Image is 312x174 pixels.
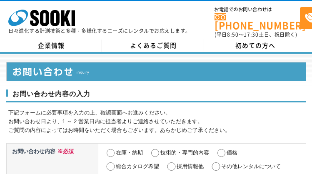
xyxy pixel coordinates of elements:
[215,13,300,30] a: [PHONE_NUMBER]
[6,62,306,81] img: お問い合わせ
[55,148,74,154] span: ※必須
[227,149,237,156] label: 価格
[116,163,159,169] label: 総合カタログ希望
[102,40,204,52] a: よくあるご質問
[6,89,306,103] h3: お問い合わせ内容の入力
[235,41,275,50] span: 初めての方へ
[215,7,300,12] span: お電話でのお問い合わせは
[244,31,259,38] span: 17:30
[215,31,297,38] span: (平日 ～ 土日、祝日除く)
[8,109,306,134] p: 下記フォームに必要事項を入力の上、確認画面へお進みください。 お問い合わせ日より、1 ～ 2 営業日内に担当者よりご連絡させていただきます。 ご質問の内容によってはお時間をいただく場合もございま...
[8,28,191,33] p: 日々進化する計測技術と多種・多様化するニーズにレンタルでお応えします。
[204,40,306,52] a: 初めての方へ
[227,31,239,38] span: 8:50
[160,149,209,156] label: 技術的・専門的内容
[221,163,281,169] label: その他レンタルについて
[116,149,143,156] label: 在庫・納期
[177,163,204,169] label: 採用情報他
